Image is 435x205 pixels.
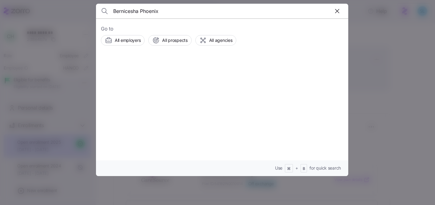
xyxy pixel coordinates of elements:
[295,165,298,171] span: +
[148,35,191,46] button: All prospects
[195,35,237,46] button: All agencies
[101,25,343,33] span: Go to
[287,166,291,171] span: ⌘
[309,165,341,171] span: for quick search
[101,35,145,46] button: All employers
[115,37,141,43] span: All employers
[303,166,305,171] span: B
[209,37,233,43] span: All agencies
[275,165,282,171] span: Use
[162,37,187,43] span: All prospects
